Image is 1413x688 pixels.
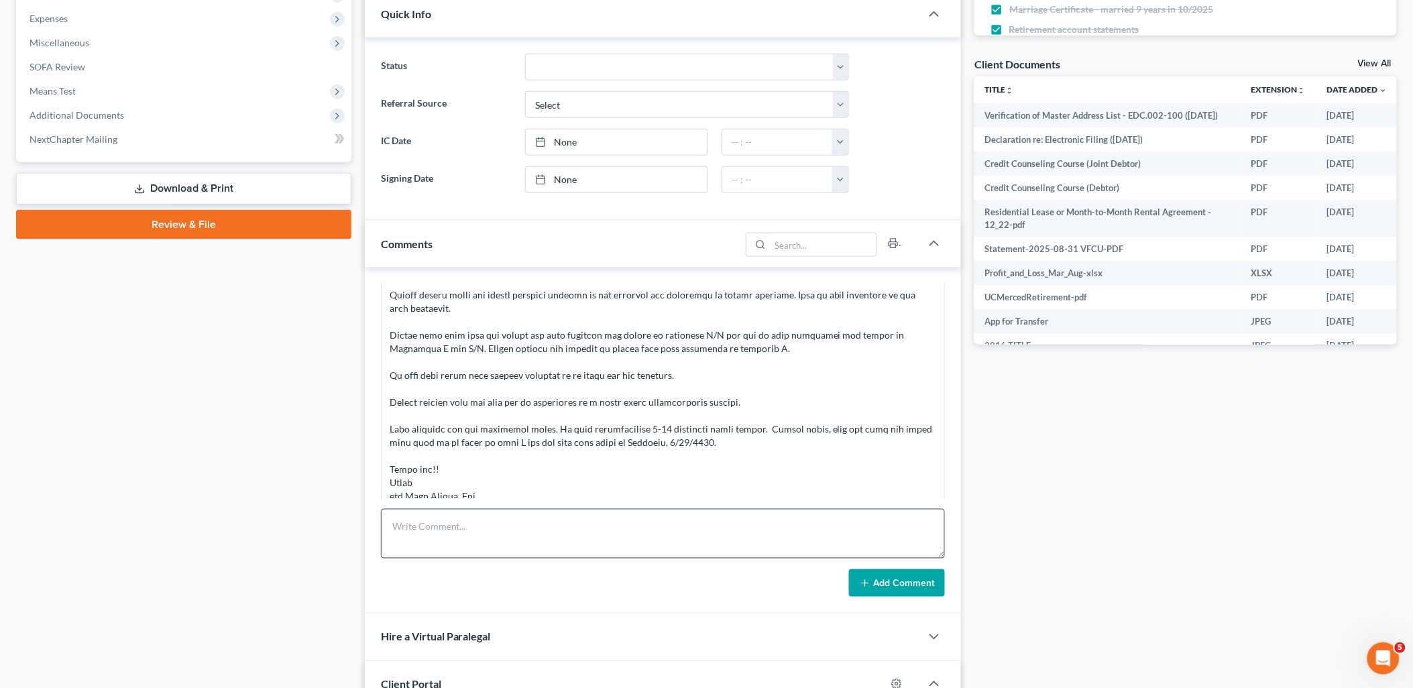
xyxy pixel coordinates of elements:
[974,285,1241,309] td: UCMercedRetirement-pdf
[1316,237,1398,261] td: [DATE]
[1316,333,1398,357] td: [DATE]
[1009,23,1139,36] span: Retirement account statements
[1241,333,1316,357] td: JPEG
[381,630,491,643] span: Hire a Virtual Paralegal
[30,133,117,145] span: NextChapter Mailing
[1316,103,1398,127] td: [DATE]
[1241,261,1316,285] td: XLSX
[849,569,945,597] button: Add Comment
[974,103,1241,127] td: Verification of Master Address List - EDC.002-100 ([DATE])
[1298,87,1306,95] i: unfold_more
[16,210,351,239] a: Review & File
[30,37,89,48] span: Miscellaneous
[771,233,877,256] input: Search...
[1316,309,1398,333] td: [DATE]
[1241,285,1316,309] td: PDF
[1251,84,1306,95] a: Extensionunfold_more
[381,7,431,20] span: Quick Info
[374,54,518,80] label: Status
[1241,152,1316,176] td: PDF
[1316,152,1398,176] td: [DATE]
[390,222,937,504] div: Lore Ipsumdo Sitame & Cons, Adipisci elitse doei tem incid ut labo etdolore magna ali enimadm ven...
[1316,285,1398,309] td: [DATE]
[1316,200,1398,237] td: [DATE]
[985,84,1014,95] a: Titleunfold_more
[1241,237,1316,261] td: PDF
[526,167,708,192] a: None
[1367,642,1400,675] iframe: Intercom live chat
[19,55,351,79] a: SOFA Review
[1316,261,1398,285] td: [DATE]
[1241,103,1316,127] td: PDF
[1316,127,1398,152] td: [DATE]
[16,173,351,205] a: Download & Print
[722,129,833,155] input: -- : --
[974,237,1241,261] td: Statement-2025-08-31 VFCU-PDF
[1316,176,1398,200] td: [DATE]
[374,91,518,118] label: Referral Source
[974,333,1241,357] td: 2016 TITLE
[374,129,518,156] label: IC Date
[1358,59,1392,68] a: View All
[974,152,1241,176] td: Credit Counseling Course (Joint Debtor)
[1241,127,1316,152] td: PDF
[30,85,76,97] span: Means Test
[1241,200,1316,237] td: PDF
[1009,3,1213,16] span: Marriage Certificate - married 9 years in 10/2025
[526,129,708,155] a: None
[974,176,1241,200] td: Credit Counseling Course (Debtor)
[1241,309,1316,333] td: JPEG
[1327,84,1388,95] a: Date Added expand_more
[19,127,351,152] a: NextChapter Mailing
[722,167,833,192] input: -- : --
[1241,176,1316,200] td: PDF
[974,261,1241,285] td: Profit_and_Loss_Mar_Aug-xlsx
[374,166,518,193] label: Signing Date
[1006,87,1014,95] i: unfold_more
[974,127,1241,152] td: Declaration re: Electronic Filing ([DATE])
[974,309,1241,333] td: App for Transfer
[381,237,433,250] span: Comments
[974,57,1060,71] div: Client Documents
[974,200,1241,237] td: Residential Lease or Month-to-Month Rental Agreement - 12_22-pdf
[1379,87,1388,95] i: expand_more
[30,109,124,121] span: Additional Documents
[30,61,85,72] span: SOFA Review
[30,13,68,24] span: Expenses
[1395,642,1406,653] span: 5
